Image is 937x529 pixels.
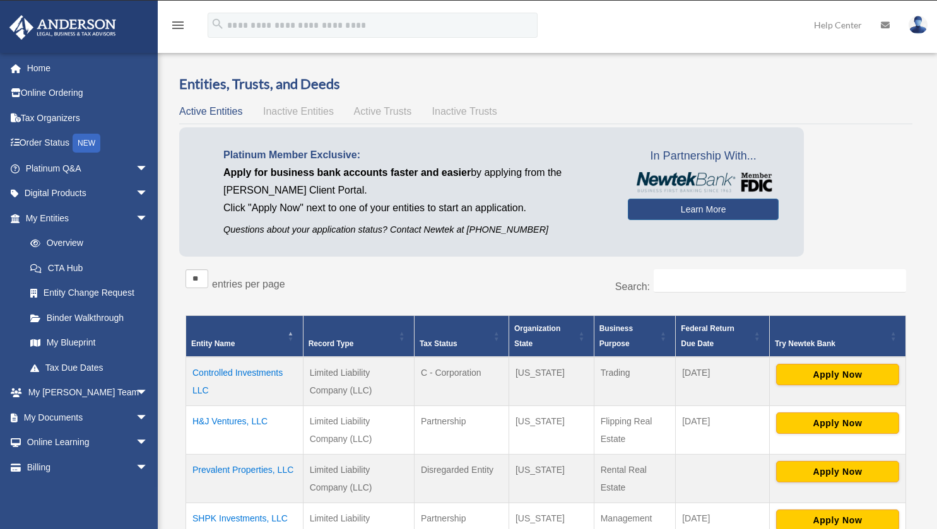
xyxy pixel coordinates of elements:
span: arrow_drop_down [136,405,161,431]
a: Platinum Q&Aarrow_drop_down [9,156,167,181]
td: Limited Liability Company (LLC) [303,455,414,503]
a: Billingarrow_drop_down [9,455,167,480]
p: Platinum Member Exclusive: [223,146,609,164]
a: Digital Productsarrow_drop_down [9,181,167,206]
i: search [211,17,225,31]
td: Flipping Real Estate [594,406,676,455]
td: Limited Liability Company (LLC) [303,357,414,406]
span: Active Trusts [354,106,412,117]
a: My Entitiesarrow_drop_down [9,206,161,231]
h3: Entities, Trusts, and Deeds [179,74,912,94]
a: Overview [18,231,155,256]
a: My Documentsarrow_drop_down [9,405,167,430]
th: Federal Return Due Date: Activate to sort [676,316,770,358]
td: [US_STATE] [509,406,594,455]
td: H&J Ventures, LLC [186,406,303,455]
span: Inactive Entities [263,106,334,117]
th: Business Purpose: Activate to sort [594,316,676,358]
a: Tax Organizers [9,105,167,131]
th: Organization State: Activate to sort [509,316,594,358]
span: Entity Name [191,339,235,348]
a: My Blueprint [18,330,161,356]
label: Search: [615,281,650,292]
th: Try Newtek Bank : Activate to sort [769,316,905,358]
span: Record Type [309,339,354,348]
span: Inactive Trusts [432,106,497,117]
a: Online Learningarrow_drop_down [9,430,167,455]
span: Business Purpose [599,324,633,348]
span: Organization State [514,324,560,348]
img: User Pic [909,16,928,34]
a: Home [9,55,167,81]
a: Online Ordering [9,81,167,106]
a: Binder Walkthrough [18,305,161,330]
td: Rental Real Estate [594,455,676,503]
td: [US_STATE] [509,357,594,406]
a: Tax Due Dates [18,355,161,380]
a: CTA Hub [18,255,161,281]
button: Apply Now [776,364,899,385]
p: by applying from the [PERSON_NAME] Client Portal. [223,164,609,199]
p: Questions about your application status? Contact Newtek at [PHONE_NUMBER] [223,222,609,238]
th: Tax Status: Activate to sort [414,316,509,358]
td: Prevalent Properties, LLC [186,455,303,503]
p: Click "Apply Now" next to one of your entities to start an application. [223,199,609,217]
td: Limited Liability Company (LLC) [303,406,414,455]
img: Anderson Advisors Platinum Portal [6,15,120,40]
span: arrow_drop_down [136,430,161,456]
img: NewtekBankLogoSM.png [634,172,772,192]
td: C - Corporation [414,357,509,406]
a: Learn More [628,199,779,220]
td: Trading [594,357,676,406]
a: Order StatusNEW [9,131,167,156]
th: Record Type: Activate to sort [303,316,414,358]
a: Events Calendar [9,480,167,505]
span: Active Entities [179,106,242,117]
span: arrow_drop_down [136,380,161,406]
th: Entity Name: Activate to invert sorting [186,316,303,358]
td: [DATE] [676,406,770,455]
span: arrow_drop_down [136,455,161,480]
div: Try Newtek Bank [775,336,887,351]
i: menu [170,18,186,33]
span: arrow_drop_down [136,206,161,231]
span: Apply for business bank accounts faster and easier [223,167,471,178]
span: Federal Return Due Date [681,324,734,348]
label: entries per page [212,279,285,289]
a: Entity Change Request [18,281,161,306]
div: NEW [73,134,100,153]
td: [DATE] [676,357,770,406]
span: arrow_drop_down [136,181,161,207]
span: In Partnership With... [628,146,779,166]
a: menu [170,22,186,33]
button: Apply Now [776,412,899,434]
td: Disregarded Entity [414,455,509,503]
span: arrow_drop_down [136,156,161,182]
td: Partnership [414,406,509,455]
td: Controlled Investments LLC [186,357,303,406]
td: [US_STATE] [509,455,594,503]
a: My [PERSON_NAME] Teamarrow_drop_down [9,380,167,405]
span: Tax Status [420,339,457,348]
button: Apply Now [776,461,899,482]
